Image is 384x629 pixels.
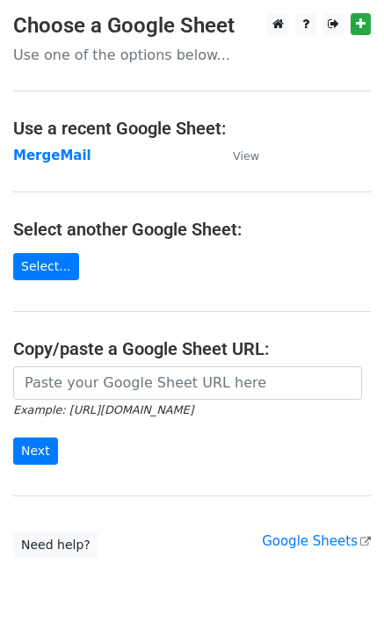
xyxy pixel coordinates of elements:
a: View [215,148,259,163]
p: Use one of the options below... [13,46,371,64]
h4: Use a recent Google Sheet: [13,118,371,139]
input: Next [13,437,58,465]
small: View [233,149,259,163]
a: Google Sheets [262,533,371,549]
a: Select... [13,253,79,280]
h3: Choose a Google Sheet [13,13,371,39]
input: Paste your Google Sheet URL here [13,366,362,400]
a: MergeMail [13,148,91,163]
h4: Copy/paste a Google Sheet URL: [13,338,371,359]
h4: Select another Google Sheet: [13,219,371,240]
small: Example: [URL][DOMAIN_NAME] [13,403,193,416]
a: Need help? [13,531,98,559]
